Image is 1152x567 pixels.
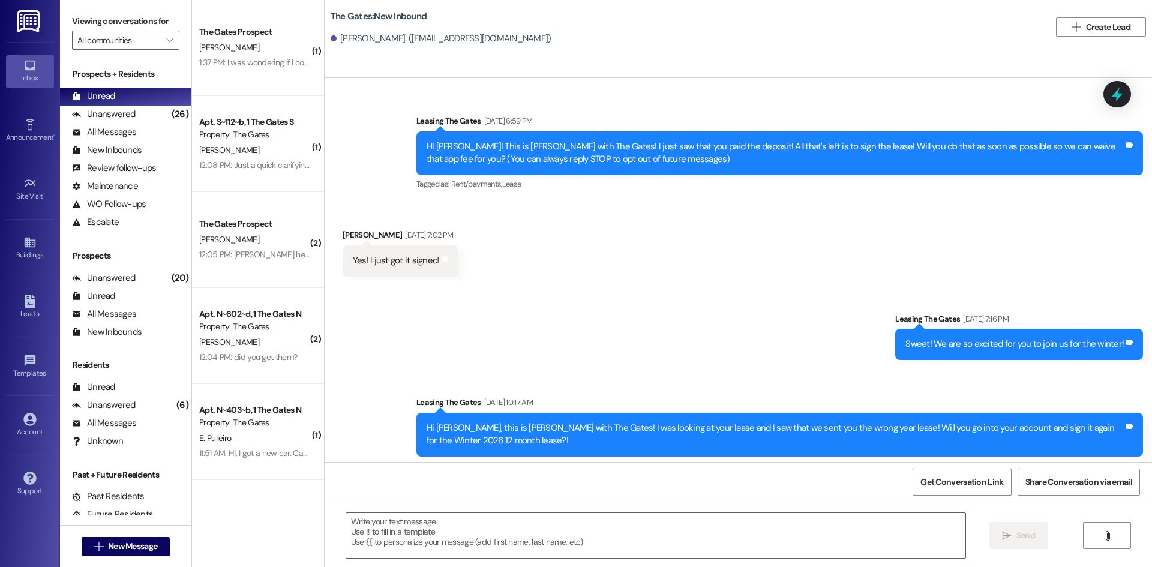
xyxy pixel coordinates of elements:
[989,522,1048,549] button: Send
[199,26,310,38] div: The Gates Prospect
[199,249,362,260] div: 12:05 PM: [PERSON_NAME] he said it is signed!
[72,290,115,302] div: Unread
[72,180,138,193] div: Maintenance
[199,57,668,68] div: 1:37 PM: I was wondering if I could check into my apartment on the 13th instead of the 12th becau...
[72,508,153,521] div: Future Residents
[77,31,160,50] input: All communities
[199,448,708,458] div: 11:51 AM: Hi, I got a new car. Can I tell you the make/model and license plate and have you switc...
[1056,17,1146,37] button: Create Lead
[199,42,259,53] span: [PERSON_NAME]
[94,542,103,551] i: 
[199,320,310,333] div: Property: The Gates
[1072,22,1081,32] i: 
[72,381,115,394] div: Unread
[481,115,533,127] div: [DATE] 6:59 PM
[199,116,310,128] div: Apt. S~112~b, 1 The Gates S
[72,308,136,320] div: All Messages
[72,198,146,211] div: WO Follow-ups
[1086,21,1130,34] span: Create Lead
[72,399,136,412] div: Unanswered
[331,10,427,23] b: The Gates: New Inbound
[72,435,123,448] div: Unknown
[1016,529,1035,542] span: Send
[72,272,136,284] div: Unanswered
[43,190,45,199] span: •
[416,396,1143,413] div: Leasing The Gates
[72,12,179,31] label: Viewing conversations for
[451,460,470,470] span: Lease
[1025,476,1132,488] span: Share Conversation via email
[82,537,170,556] button: New Message
[17,10,42,32] img: ResiDesk Logo
[72,490,145,503] div: Past Residents
[53,131,55,140] span: •
[108,540,157,553] span: New Message
[199,416,310,429] div: Property: The Gates
[169,105,191,124] div: (26)
[427,422,1124,448] div: Hi [PERSON_NAME], this is [PERSON_NAME] with The Gates! I was looking at your lease and I saw tha...
[481,396,533,409] div: [DATE] 10:17 AM
[416,175,1143,193] div: Tagged as:
[199,145,259,155] span: [PERSON_NAME]
[199,234,259,245] span: [PERSON_NAME]
[72,326,142,338] div: New Inbounds
[960,313,1009,325] div: [DATE] 7:16 PM
[72,144,142,157] div: New Inbounds
[60,250,191,262] div: Prospects
[416,115,1143,131] div: Leasing The Gates
[72,108,136,121] div: Unanswered
[169,269,191,287] div: (20)
[199,404,310,416] div: Apt. N~403~b, 1 The Gates N
[1103,531,1112,541] i: 
[6,409,54,442] a: Account
[6,350,54,383] a: Templates •
[199,433,231,443] span: E. Pulleiro
[72,417,136,430] div: All Messages
[72,162,156,175] div: Review follow-ups
[60,359,191,371] div: Residents
[6,232,54,265] a: Buildings
[920,476,1003,488] span: Get Conversation Link
[199,128,310,141] div: Property: The Gates
[343,229,459,245] div: [PERSON_NAME]
[199,337,259,347] span: [PERSON_NAME]
[353,254,440,267] div: Yes! I just got it signed!
[502,179,521,189] span: Lease
[60,469,191,481] div: Past + Future Residents
[72,90,115,103] div: Unread
[331,32,551,45] div: [PERSON_NAME]. ([EMAIL_ADDRESS][DOMAIN_NAME])
[72,126,136,139] div: All Messages
[46,367,48,376] span: •
[173,396,191,415] div: (6)
[6,468,54,500] a: Support
[905,338,1124,350] div: Sweet! We are so excited for you to join us for the winter!
[913,469,1011,496] button: Get Conversation Link
[6,291,54,323] a: Leads
[427,140,1124,166] div: HI [PERSON_NAME]! This is [PERSON_NAME] with The Gates! I just saw that you paid the deposit! All...
[166,35,173,45] i: 
[6,55,54,88] a: Inbox
[6,173,54,206] a: Site Visit •
[451,179,502,189] span: Rent/payments ,
[199,352,297,362] div: 12:04 PM: did you get them?
[1002,531,1011,541] i: 
[72,216,119,229] div: Escalate
[895,313,1143,329] div: Leasing The Gates
[416,457,1143,474] div: Tagged as:
[199,160,722,170] div: 12:08 PM: Just a quick clarifying question, does this mean that when I get charged for this next ...
[199,308,310,320] div: Apt. N~602~d, 1 The Gates N
[199,218,310,230] div: The Gates Prospect
[1018,469,1140,496] button: Share Conversation via email
[60,68,191,80] div: Prospects + Residents
[402,229,453,241] div: [DATE] 7:02 PM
